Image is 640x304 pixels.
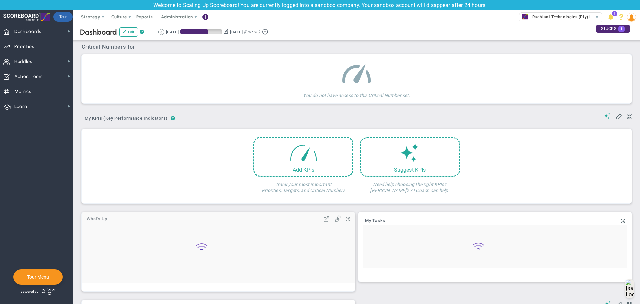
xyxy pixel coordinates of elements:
[303,88,410,98] h4: You do not have access to this Critical Number set.
[82,113,171,124] span: My KPIs (Key Performance Indicators)
[253,177,353,193] h4: Track your most important Priorities, Targets, and Critical Numbers
[612,11,617,16] span: 1
[14,55,32,69] span: Huddles
[158,29,164,35] button: Go to previous period
[616,10,626,24] li: Help & Frequently Asked Questions (FAQ)
[14,85,31,99] span: Metrics
[529,13,618,21] span: Radhiant Technologies (Pty) Ltd (Sandbox)
[604,113,611,119] span: Suggestions (AI Feature)
[230,29,243,35] div: [DATE]
[521,13,529,21] img: 33471.Company.photo
[133,10,156,24] span: Reports
[360,177,460,193] h4: Need help choosing the right KPIs? [PERSON_NAME]'s AI Coach can help.
[81,14,100,19] span: Strategy
[254,167,352,173] div: Add KPIs
[606,10,616,24] li: Announcements
[80,28,117,37] span: Dashboard
[166,29,179,35] div: [DATE]
[592,13,602,22] span: select
[82,44,137,50] span: Critical Numbers for
[365,218,385,224] a: My Tasks
[244,29,260,35] span: (Current)
[361,167,459,173] div: Suggest KPIs
[161,14,193,19] span: Administration
[596,25,630,33] div: STUCKS
[14,25,41,39] span: Dashboards
[82,113,171,125] button: My KPIs (Key Performance Indicators)
[25,274,51,280] button: Tour Menu
[13,286,84,297] div: Powered by Align
[180,29,222,34] div: Period Progress: 66% Day 60 of 90 with 30 remaining.
[14,100,27,114] span: Learn
[14,70,43,84] span: Action Items
[111,14,127,19] span: Culture
[119,27,138,37] button: Edit
[615,113,622,119] span: Edit My KPIs
[618,26,625,32] span: 1
[14,40,34,54] span: Priorities
[627,13,636,22] img: 208908.Person.photo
